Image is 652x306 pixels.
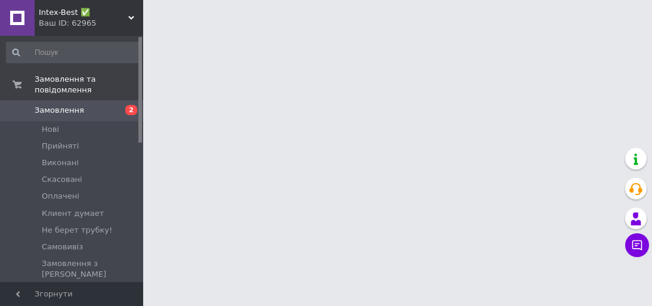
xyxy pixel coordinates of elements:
span: Самовивіз [42,242,83,252]
span: Нові [42,124,59,135]
span: Виконані [42,157,79,168]
span: Замовлення з [PERSON_NAME] [42,258,140,280]
span: Intex-Best ✅ [39,7,128,18]
input: Пошук [6,42,141,63]
span: Прийняті [42,141,79,152]
span: Клиент думает [42,208,104,219]
button: Чат з покупцем [625,233,649,257]
span: Скасовані [42,174,82,185]
span: Не берет трубку! [42,225,112,236]
span: Замовлення та повідомлення [35,74,143,95]
span: Оплачені [42,191,79,202]
span: Замовлення [35,105,84,116]
span: 2 [125,105,137,115]
div: Ваш ID: 62965 [39,18,143,29]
